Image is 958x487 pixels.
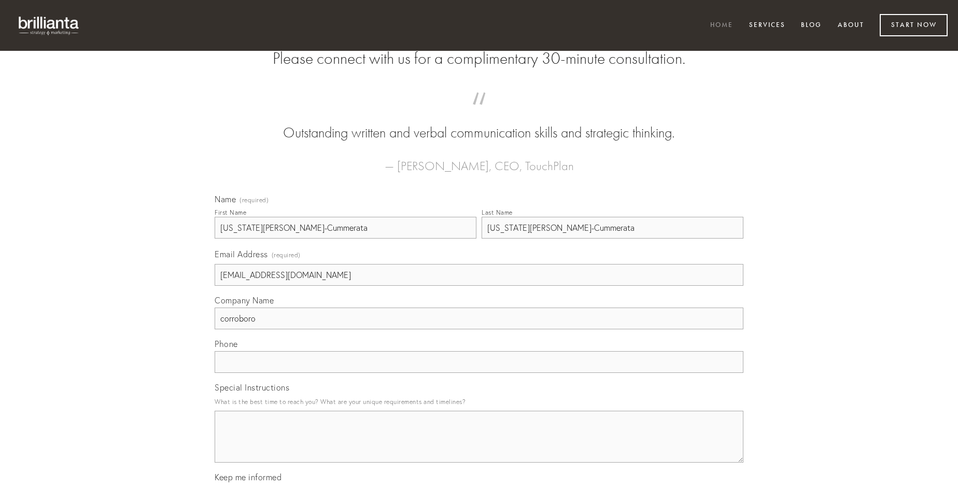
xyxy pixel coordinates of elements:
[215,339,238,349] span: Phone
[703,17,740,34] a: Home
[272,248,301,262] span: (required)
[10,10,88,40] img: brillianta - research, strategy, marketing
[215,194,236,204] span: Name
[794,17,828,34] a: Blog
[831,17,871,34] a: About
[482,208,513,216] div: Last Name
[215,249,268,259] span: Email Address
[215,208,246,216] div: First Name
[231,103,727,143] blockquote: Outstanding written and verbal communication skills and strategic thinking.
[215,382,289,393] span: Special Instructions
[880,14,948,36] a: Start Now
[215,395,743,409] p: What is the best time to reach you? What are your unique requirements and timelines?
[231,103,727,123] span: “
[231,143,727,176] figcaption: — [PERSON_NAME], CEO, TouchPlan
[239,197,269,203] span: (required)
[215,472,281,482] span: Keep me informed
[215,49,743,68] h2: Please connect with us for a complimentary 30-minute consultation.
[215,295,274,305] span: Company Name
[742,17,792,34] a: Services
